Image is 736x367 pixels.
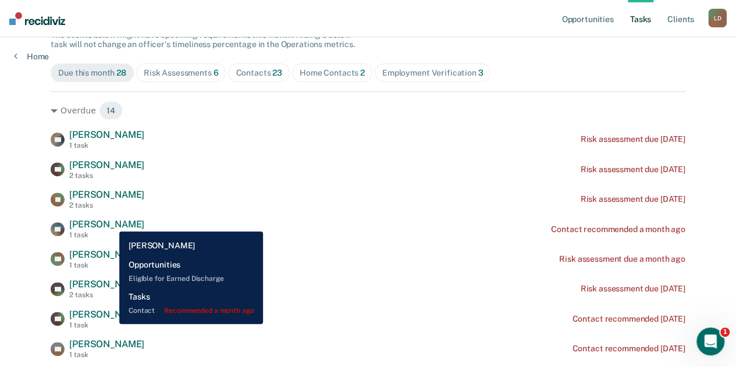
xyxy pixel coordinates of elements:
[272,68,282,77] span: 23
[236,68,282,78] div: Contacts
[69,189,144,200] span: [PERSON_NAME]
[69,141,144,149] div: 1 task
[360,68,365,77] span: 2
[580,284,685,294] div: Risk assessment due [DATE]
[708,9,727,27] div: L D
[559,254,685,264] div: Risk assessment due a month ago
[69,219,144,230] span: [PERSON_NAME]
[580,165,685,174] div: Risk assessment due [DATE]
[69,249,144,260] span: [PERSON_NAME]
[51,30,355,49] span: The clients below might have upcoming requirements this month. Hiding a below task will not chang...
[300,68,365,78] div: Home Contacts
[116,68,126,77] span: 28
[9,12,65,25] img: Recidiviz
[69,172,144,180] div: 2 tasks
[58,68,126,78] div: Due this month
[580,194,685,204] div: Risk assessment due [DATE]
[69,159,144,170] span: [PERSON_NAME]
[69,309,144,320] span: [PERSON_NAME]
[69,351,144,359] div: 1 task
[69,321,144,329] div: 1 task
[51,101,685,120] div: Overdue 14
[99,101,123,120] span: 14
[572,344,685,354] div: Contact recommended [DATE]
[69,201,144,209] div: 2 tasks
[696,327,724,355] iframe: Intercom live chat
[572,314,685,324] div: Contact recommended [DATE]
[69,279,144,290] span: [PERSON_NAME]
[551,225,685,234] div: Contact recommended a month ago
[69,291,144,299] div: 2 tasks
[720,327,730,337] span: 1
[580,134,685,144] div: Risk assessment due [DATE]
[69,261,144,269] div: 1 task
[478,68,483,77] span: 3
[382,68,483,78] div: Employment Verification
[708,9,727,27] button: LD
[69,129,144,140] span: [PERSON_NAME]
[144,68,219,78] div: Risk Assessments
[214,68,219,77] span: 6
[14,51,49,62] a: Home
[69,339,144,350] span: [PERSON_NAME]
[69,231,144,239] div: 1 task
